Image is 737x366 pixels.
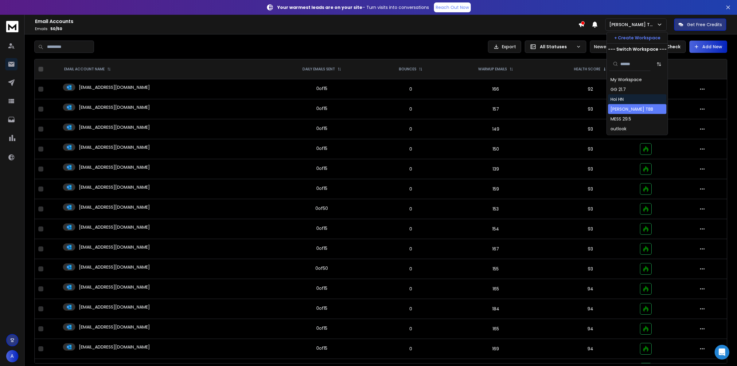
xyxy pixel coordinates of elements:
div: 0 of 15 [316,165,327,171]
td: 94 [544,299,636,319]
p: + Create Workspace [614,35,661,41]
div: outlook [610,126,626,132]
p: Reach Out Now [436,4,469,10]
p: [EMAIL_ADDRESS][DOMAIN_NAME] [79,124,150,130]
td: 153 [447,199,544,219]
div: 0 of 50 [315,265,328,271]
div: 0 of 15 [316,225,327,231]
p: DAILY EMAILS SENT [302,67,335,72]
p: [EMAIL_ADDRESS][DOMAIN_NAME] [79,224,150,230]
p: 0 [378,266,443,272]
td: 93 [544,139,636,159]
p: [EMAIL_ADDRESS][DOMAIN_NAME] [79,264,150,270]
div: 0 of 15 [316,245,327,251]
img: logo [6,21,18,32]
div: 0 of 50 [315,205,328,211]
p: [EMAIL_ADDRESS][DOMAIN_NAME] [79,304,150,310]
div: 0 of 15 [316,185,327,191]
p: [EMAIL_ADDRESS][DOMAIN_NAME] [79,344,150,350]
p: [PERSON_NAME] TBB [609,22,657,28]
td: 93 [544,159,636,179]
button: Sort by Sort A-Z [653,58,665,70]
td: 92 [544,79,636,99]
td: 149 [447,119,544,139]
p: [EMAIL_ADDRESS][DOMAIN_NAME] [79,104,150,110]
p: 0 [378,126,443,132]
p: 0 [378,286,443,292]
p: 0 [378,106,443,112]
p: [EMAIL_ADDRESS][DOMAIN_NAME] [79,164,150,170]
p: [EMAIL_ADDRESS][DOMAIN_NAME] [79,204,150,210]
button: + Create Workspace [607,32,668,43]
td: 165 [447,319,544,339]
td: 166 [447,79,544,99]
button: A [6,350,18,362]
div: MESS 29.5 [610,116,631,122]
td: 159 [447,179,544,199]
p: 0 [378,246,443,252]
p: 0 [378,206,443,212]
td: 150 [447,139,544,159]
td: 93 [544,199,636,219]
div: 0 of 15 [316,85,327,92]
td: 93 [544,219,636,239]
p: 0 [378,346,443,352]
p: 0 [378,86,443,92]
td: 94 [544,339,636,359]
div: EMAIL ACCOUNT NAME [64,67,111,72]
h1: Email Accounts [35,18,578,25]
p: [EMAIL_ADDRESS][DOMAIN_NAME] [79,184,150,190]
div: [PERSON_NAME] TBB [610,106,653,112]
td: 155 [447,259,544,279]
td: 157 [447,99,544,119]
button: Export [488,41,521,53]
button: Get Free Credits [674,18,726,31]
td: 169 [447,339,544,359]
td: 93 [544,239,636,259]
td: 94 [544,319,636,339]
div: Open Intercom Messenger [715,345,729,360]
div: Hoi HN [610,96,624,102]
td: 93 [544,179,636,199]
p: BOUNCES [399,67,416,72]
div: 0 of 15 [316,345,327,351]
p: 0 [378,326,443,332]
td: 93 [544,119,636,139]
td: 93 [544,259,636,279]
p: [EMAIL_ADDRESS][DOMAIN_NAME] [79,284,150,290]
p: --- Switch Workspace --- [608,46,667,52]
a: Reach Out Now [434,2,471,12]
div: 0 of 15 [316,105,327,112]
td: 184 [447,299,544,319]
p: HEALTH SCORE [574,67,600,72]
td: 139 [447,159,544,179]
p: 0 [378,306,443,312]
td: 154 [447,219,544,239]
p: 0 [378,146,443,152]
div: My Workspace [610,77,642,83]
p: Get Free Credits [687,22,722,28]
td: 165 [447,279,544,299]
div: 0 of 15 [316,305,327,311]
p: [EMAIL_ADDRESS][DOMAIN_NAME] [79,84,150,90]
td: 167 [447,239,544,259]
button: Newest [590,41,630,53]
div: 0 of 15 [316,285,327,291]
td: 94 [544,279,636,299]
div: 0 of 15 [316,125,327,132]
p: [EMAIL_ADDRESS][DOMAIN_NAME] [79,324,150,330]
div: 0 of 15 [316,325,327,331]
p: 0 [378,166,443,172]
strong: Your warmest leads are on your site [277,4,362,10]
p: – Turn visits into conversations [277,4,429,10]
p: [EMAIL_ADDRESS][DOMAIN_NAME] [79,144,150,150]
div: GG 21.7 [610,86,626,92]
p: All Statuses [540,44,574,50]
p: 0 [378,226,443,232]
span: 50 / 50 [50,26,62,31]
p: Emails : [35,26,578,31]
td: 93 [544,99,636,119]
p: [EMAIL_ADDRESS][DOMAIN_NAME] [79,244,150,250]
div: 0 of 15 [316,145,327,152]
